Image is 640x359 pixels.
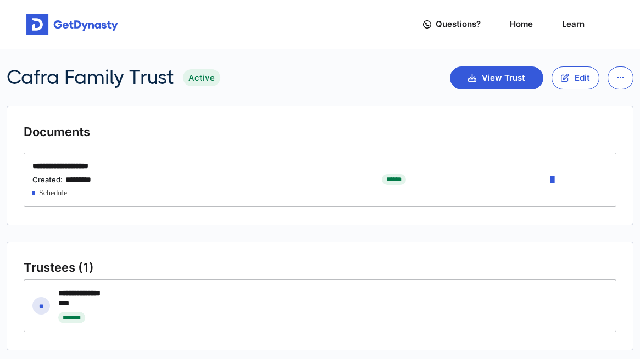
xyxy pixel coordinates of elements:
a: Learn [562,9,585,40]
span: Documents [24,124,90,140]
button: Edit [552,66,599,89]
img: Get started for free with Dynasty Trust Company [26,14,118,36]
a: Home [510,9,533,40]
span: Trustees (1) [24,260,94,276]
div: Cafra Family Trust [7,66,220,89]
span: Active [183,69,220,86]
a: Questions? [423,9,481,40]
span: Questions? [436,15,481,34]
button: View Trust [450,66,543,89]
